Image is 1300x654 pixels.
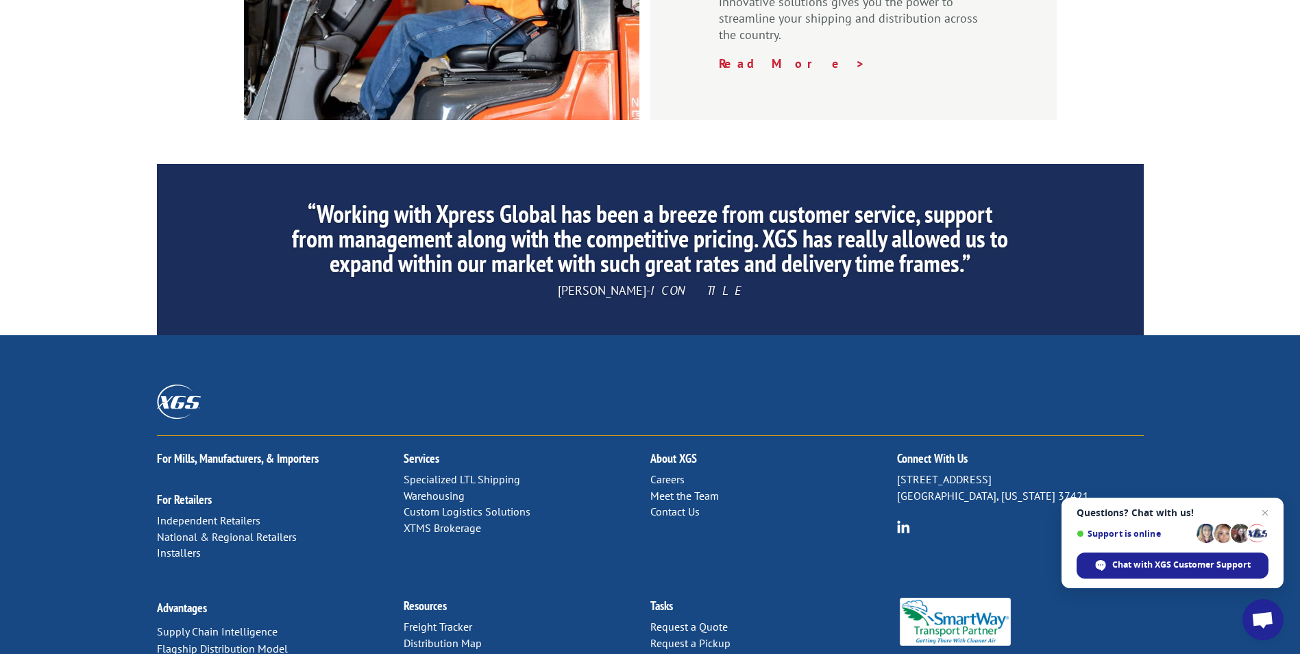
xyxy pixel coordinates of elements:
[897,598,1014,646] img: Smartway_Logo
[650,600,897,619] h2: Tasks
[404,598,447,614] a: Resources
[157,530,297,544] a: National & Regional Retailers
[404,472,520,486] a: Specialized LTL Shipping
[157,625,278,638] a: Supply Chain Intelligence
[157,450,319,466] a: For Mills, Manufacturers, & Importers
[646,282,650,298] span: -
[1112,559,1251,571] span: Chat with XGS Customer Support
[404,505,530,518] a: Custom Logistics Solutions
[897,472,1144,505] p: [STREET_ADDRESS] [GEOGRAPHIC_DATA], [US_STATE] 37421
[404,450,439,466] a: Services
[1077,553,1268,579] div: Chat with XGS Customer Support
[650,282,743,298] span: ICON TILE
[650,620,728,633] a: Request a Quote
[650,450,697,466] a: About XGS
[157,600,207,616] a: Advantages
[650,505,700,518] a: Contact Us
[157,492,212,507] a: For Retailers
[404,489,465,502] a: Warehousing
[157,546,201,559] a: Installers
[1242,599,1284,640] div: Open chat
[404,636,482,650] a: Distribution Map
[1257,505,1273,521] span: Close chat
[404,521,481,535] a: XTMS Brokerage
[157,513,260,527] a: Independent Retailers
[897,452,1144,472] h2: Connect With Us
[285,202,1014,282] h2: “Working with Xpress Global has been a breeze from customer service, support from management alon...
[650,636,731,650] a: Request a Pickup
[897,520,910,533] img: group-6
[719,56,866,71] a: Read More >
[404,620,472,633] a: Freight Tracker
[1077,529,1192,539] span: Support is online
[650,472,685,486] a: Careers
[558,282,646,298] span: [PERSON_NAME]
[1077,507,1268,518] span: Questions? Chat with us!
[650,489,719,502] a: Meet the Team
[157,385,201,418] img: XGS_Logos_ALL_2024_All_White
